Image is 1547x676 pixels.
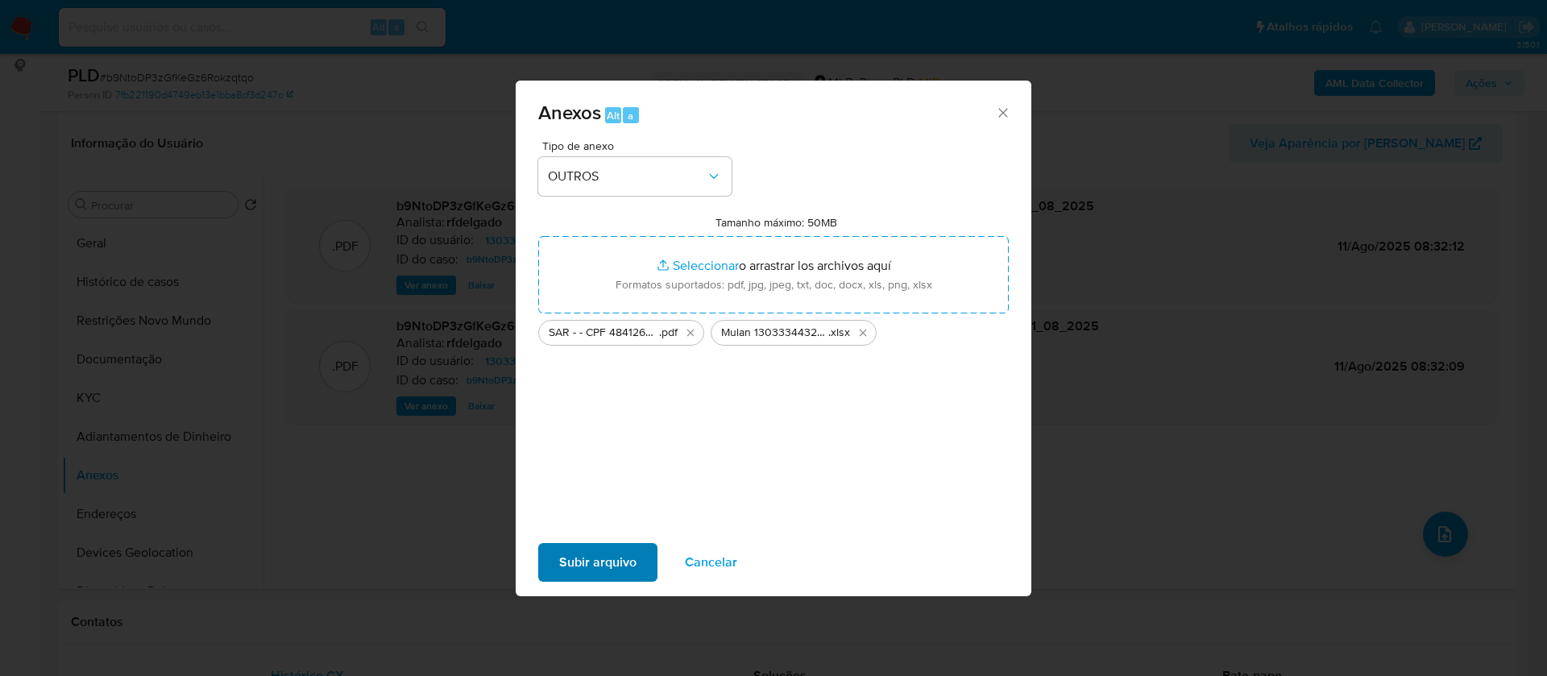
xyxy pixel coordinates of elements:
[607,108,620,123] span: Alt
[853,323,873,342] button: Eliminar Mulan 1303334432_2025_08_08_07_48_56.xlsx
[548,168,706,185] span: OUTROS
[559,545,637,580] span: Subir arquivo
[542,140,736,151] span: Tipo de anexo
[828,325,850,341] span: .xlsx
[681,323,700,342] button: Eliminar SAR - - CPF 48412637801 - CHARLES RODRIGUES DE OLIVEIRA.pdf
[538,98,601,126] span: Anexos
[538,313,1009,346] ul: Archivos seleccionados
[664,543,758,582] button: Cancelar
[659,325,678,341] span: .pdf
[715,215,837,230] label: Tamanho máximo: 50MB
[685,545,737,580] span: Cancelar
[721,325,828,341] span: Mulan 1303334432_2025_08_08_07_48_56
[549,325,659,341] span: SAR - - CPF 48412637801 - [PERSON_NAME]
[538,543,657,582] button: Subir arquivo
[628,108,633,123] span: a
[995,105,1010,119] button: Cerrar
[538,157,732,196] button: OUTROS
